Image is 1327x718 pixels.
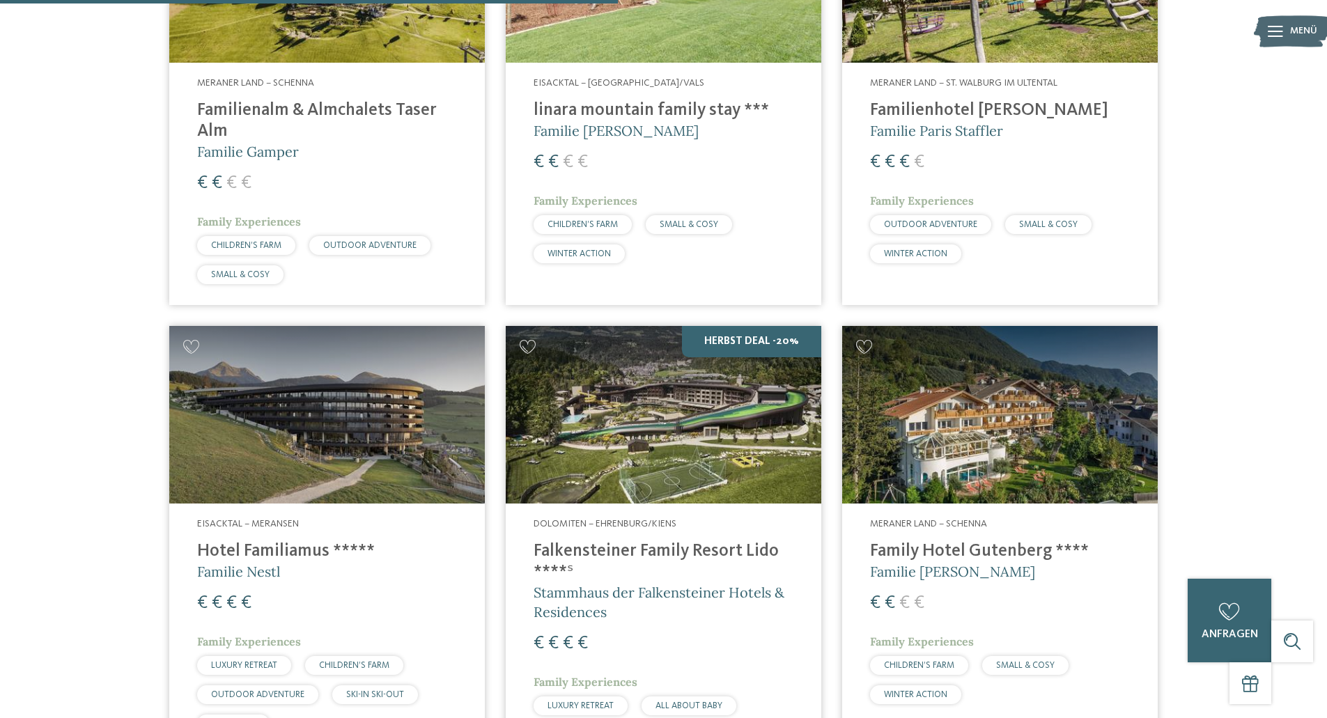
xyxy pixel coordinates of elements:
h4: linara mountain family stay *** [534,100,793,121]
span: Familie [PERSON_NAME] [534,122,699,139]
span: Family Experiences [534,675,637,689]
span: € [885,153,895,171]
span: € [534,634,544,653]
span: € [241,174,251,192]
span: € [577,153,588,171]
img: Family Hotel Gutenberg **** [842,326,1158,504]
span: CHILDREN’S FARM [548,220,618,229]
span: Familie [PERSON_NAME] [870,563,1035,580]
span: € [563,634,573,653]
span: CHILDREN’S FARM [319,661,389,670]
span: € [241,594,251,612]
span: OUTDOOR ADVENTURE [211,690,304,699]
span: LUXURY RETREAT [211,661,277,670]
img: Familienhotels gesucht? Hier findet ihr die besten! [169,326,485,504]
span: WINTER ACTION [884,690,947,699]
span: OUTDOOR ADVENTURE [884,220,977,229]
h4: Family Hotel Gutenberg **** [870,541,1130,562]
span: € [899,153,910,171]
span: Meraner Land – Schenna [197,78,314,88]
span: Meraner Land – Schenna [870,519,987,529]
span: SMALL & COSY [660,220,718,229]
span: € [885,594,895,612]
span: € [197,594,208,612]
span: Family Experiences [870,634,974,648]
span: SMALL & COSY [1019,220,1078,229]
span: SMALL & COSY [996,661,1055,670]
img: Familienhotels gesucht? Hier findet ihr die besten! [506,326,821,504]
h4: Familienalm & Almchalets Taser Alm [197,100,457,142]
span: SMALL & COSY [211,270,270,279]
span: CHILDREN’S FARM [211,241,281,250]
span: Meraner Land – St. Walburg im Ultental [870,78,1057,88]
h4: Familienhotel [PERSON_NAME] [870,100,1130,121]
span: Family Experiences [197,214,301,228]
span: anfragen [1202,629,1258,640]
span: Dolomiten – Ehrenburg/Kiens [534,519,676,529]
span: € [534,153,544,171]
span: SKI-IN SKI-OUT [346,690,404,699]
span: € [870,153,880,171]
span: € [197,174,208,192]
span: € [226,594,237,612]
span: Familie Paris Staffler [870,122,1003,139]
span: Family Experiences [870,194,974,208]
span: Familie Gamper [197,143,299,160]
span: LUXURY RETREAT [548,701,614,710]
span: € [914,153,924,171]
span: € [548,153,559,171]
span: € [577,634,588,653]
span: WINTER ACTION [884,249,947,258]
span: € [548,634,559,653]
span: ALL ABOUT BABY [655,701,722,710]
span: € [212,594,222,612]
span: Eisacktal – Meransen [197,519,299,529]
span: Familie Nestl [197,563,280,580]
span: € [563,153,573,171]
span: Eisacktal – [GEOGRAPHIC_DATA]/Vals [534,78,704,88]
span: CHILDREN’S FARM [884,661,954,670]
span: € [870,594,880,612]
h4: Falkensteiner Family Resort Lido ****ˢ [534,541,793,583]
span: Family Experiences [197,634,301,648]
span: WINTER ACTION [548,249,611,258]
span: € [226,174,237,192]
span: Stammhaus der Falkensteiner Hotels & Residences [534,584,784,621]
a: anfragen [1188,579,1271,662]
span: Family Experiences [534,194,637,208]
span: € [899,594,910,612]
span: OUTDOOR ADVENTURE [323,241,417,250]
span: € [212,174,222,192]
span: € [914,594,924,612]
